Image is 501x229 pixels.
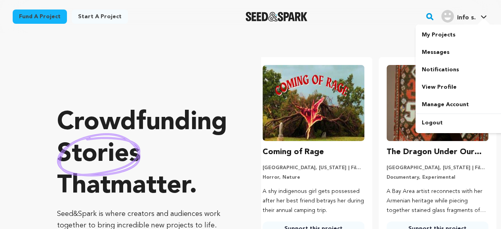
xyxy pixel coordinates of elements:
[387,187,488,215] p: A Bay Area artist reconnects with her Armenian heritage while piecing together stained glass frag...
[387,174,488,181] p: Documentary, Experimental
[440,8,488,23] a: info s.'s Profile
[387,165,488,171] p: [GEOGRAPHIC_DATA], [US_STATE] | Film Feature
[263,65,364,141] img: Coming of Rage image
[387,65,488,141] img: The Dragon Under Our Feet image
[263,146,324,158] h3: Coming of Rage
[387,146,488,158] h3: The Dragon Under Our Feet
[263,174,364,181] p: Horror, Nature
[57,107,229,202] p: Crowdfunding that .
[110,174,189,199] span: matter
[263,165,364,171] p: [GEOGRAPHIC_DATA], [US_STATE] | Film Short
[440,8,488,25] span: info s.'s Profile
[246,12,308,21] img: Seed&Spark Logo Dark Mode
[441,10,454,23] img: user.png
[441,10,476,23] div: info s.'s Profile
[57,133,141,176] img: hand sketched image
[72,10,128,24] a: Start a project
[263,187,364,215] p: A shy indigenous girl gets possessed after her best friend betrays her during their annual campin...
[246,12,308,21] a: Seed&Spark Homepage
[13,10,67,24] a: Fund a project
[457,15,476,21] span: info s.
